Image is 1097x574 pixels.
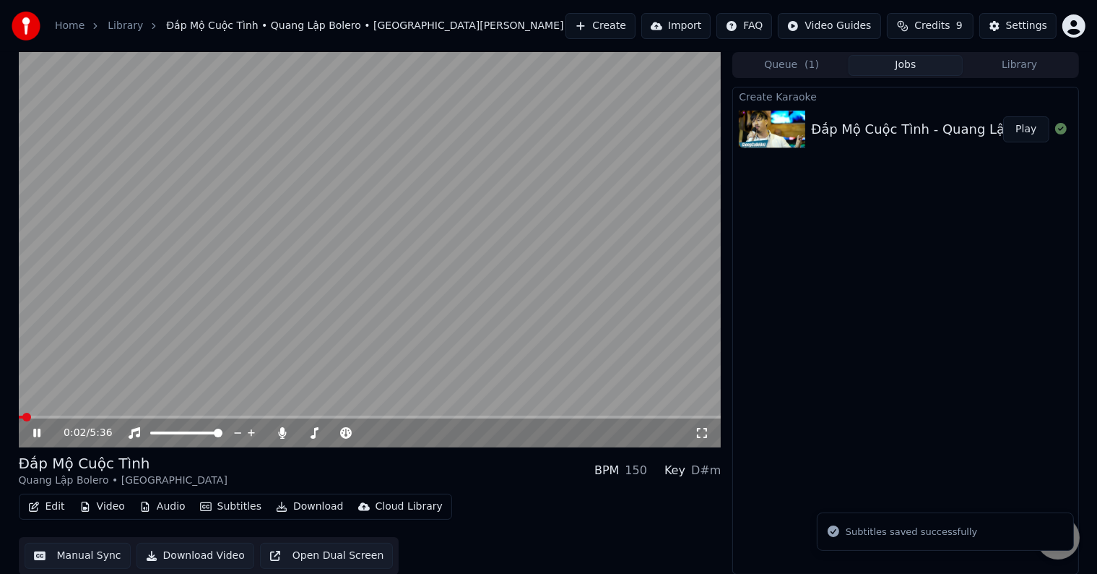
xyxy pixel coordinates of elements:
[64,426,98,440] div: /
[270,497,350,517] button: Download
[979,13,1057,39] button: Settings
[716,13,772,39] button: FAQ
[55,19,564,33] nav: breadcrumb
[641,13,711,39] button: Import
[55,19,84,33] a: Home
[565,13,636,39] button: Create
[194,497,267,517] button: Subtitles
[64,426,86,440] span: 0:02
[956,19,963,33] span: 9
[1006,19,1047,33] div: Settings
[691,462,721,479] div: D#m
[19,453,227,474] div: Đắp Mộ Cuộc Tình
[19,474,227,488] div: Quang Lập Bolero • [GEOGRAPHIC_DATA]
[805,58,819,72] span: ( 1 )
[734,55,849,76] button: Queue
[887,13,974,39] button: Credits9
[914,19,950,33] span: Credits
[22,497,71,517] button: Edit
[1003,116,1049,142] button: Play
[12,12,40,40] img: youka
[134,497,191,517] button: Audio
[136,543,254,569] button: Download Video
[74,497,131,517] button: Video
[166,19,563,33] span: Đắp Mộ Cuộc Tình • Quang Lập Bolero • [GEOGRAPHIC_DATA][PERSON_NAME]
[664,462,685,479] div: Key
[778,13,880,39] button: Video Guides
[849,55,963,76] button: Jobs
[260,543,394,569] button: Open Dual Screen
[733,87,1078,105] div: Create Karaoke
[594,462,619,479] div: BPM
[963,55,1077,76] button: Library
[846,525,977,539] div: Subtitles saved successfully
[376,500,443,514] div: Cloud Library
[90,426,112,440] span: 5:36
[25,543,131,569] button: Manual Sync
[625,462,647,479] div: 150
[108,19,143,33] a: Library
